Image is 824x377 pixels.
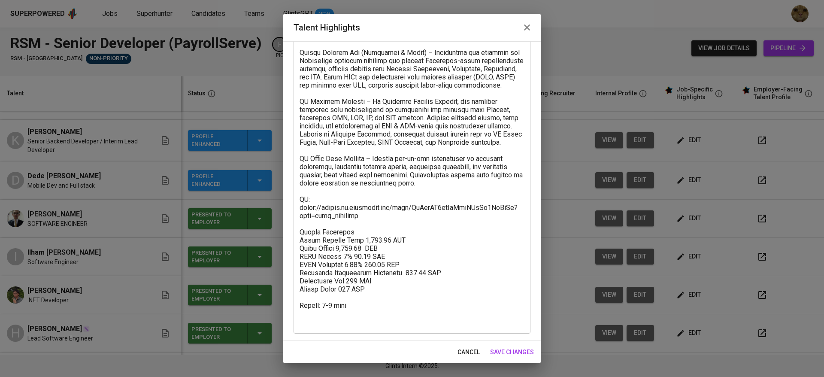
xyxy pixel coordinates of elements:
[294,21,530,34] h2: Talent Highlights
[490,347,534,358] span: save changes
[457,347,480,358] span: cancel
[454,344,483,360] button: cancel
[487,344,537,360] button: save changes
